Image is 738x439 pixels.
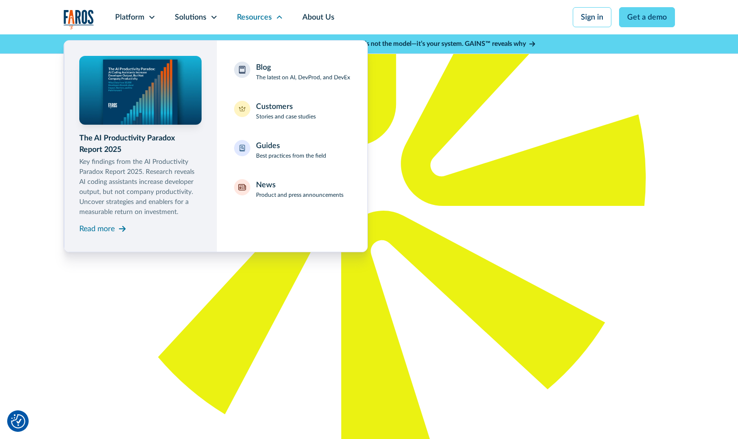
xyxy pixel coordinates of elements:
div: Resources [237,11,272,23]
p: Best practices from the field [256,151,326,160]
div: Customers [256,101,293,112]
p: Stories and case studies [256,112,316,121]
a: CustomersStories and case studies [228,95,356,127]
nav: Resources [64,34,675,252]
a: NewsProduct and press announcements [228,173,356,205]
p: The latest on AI, DevProd, and DevEx [256,73,350,82]
img: Logo of the analytics and reporting company Faros. [64,10,94,29]
div: The AI Productivity Paradox Report 2025 [79,132,202,155]
div: Guides [256,140,280,151]
p: Product and press announcements [256,191,343,199]
div: Read more [79,223,115,235]
div: News [256,179,276,191]
div: Solutions [175,11,206,23]
a: home [64,10,94,29]
a: GuidesBest practices from the field [228,134,356,166]
a: BlogThe latest on AI, DevProd, and DevEx [228,56,356,87]
a: Get a demo [619,7,675,27]
p: Key findings from the AI Productivity Paradox Report 2025. Research reveals AI coding assistants ... [79,157,202,217]
div: Platform [115,11,144,23]
img: Revisit consent button [11,414,25,428]
div: Blog [256,62,271,73]
a: The AI Productivity Paradox Report 2025Key findings from the AI Productivity Paradox Report 2025.... [79,56,202,236]
a: Sign in [573,7,611,27]
button: Cookie Settings [11,414,25,428]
